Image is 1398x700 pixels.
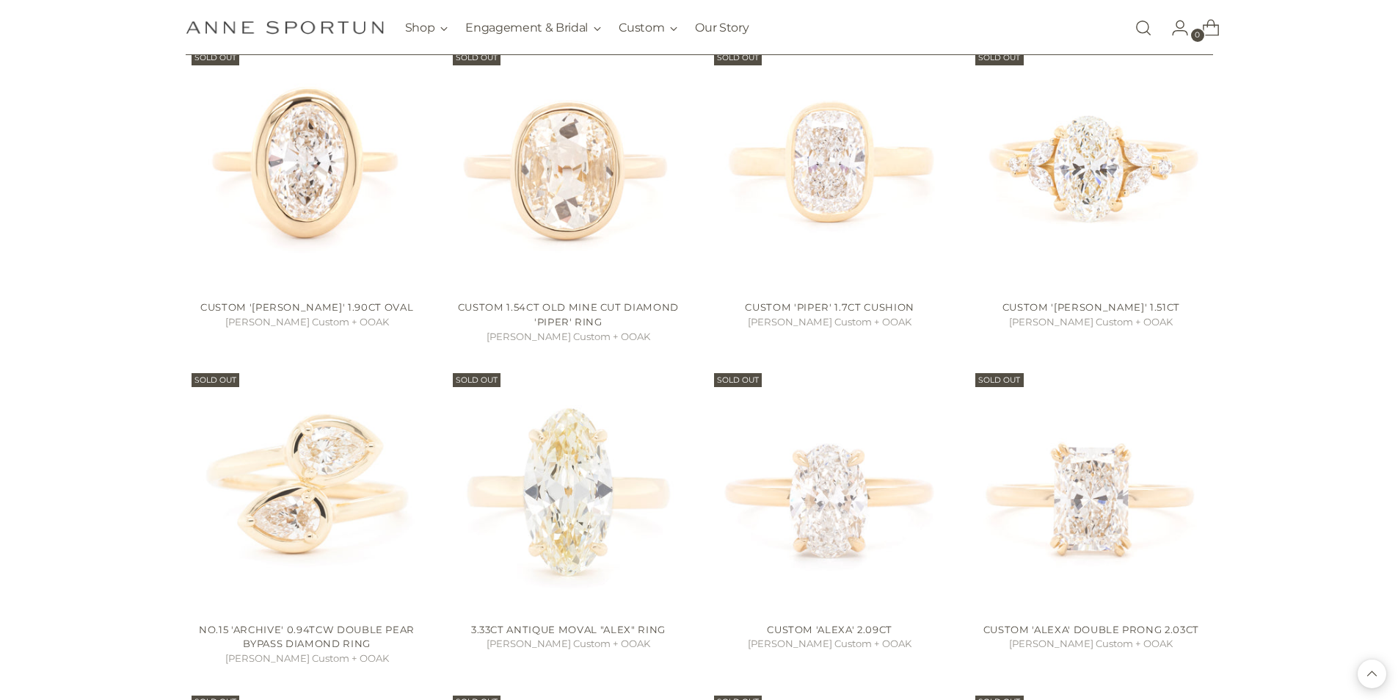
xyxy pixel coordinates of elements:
a: Custom 1.54ct Old Mine Cut Diamond 'Piper' Ring [458,301,679,328]
a: Custom '[PERSON_NAME]' 1.51ct [1002,301,1180,313]
a: Custom 'Alexa' 2.09ct [708,367,951,610]
a: Custom '[PERSON_NAME]' 1.90ct Oval [200,301,413,313]
a: Custom 'Alexa' 2.09ct [767,624,892,635]
h5: [PERSON_NAME] Custom + OOAK [186,315,429,330]
a: Custom 'Alexa' Double Prong 2.03ct [969,367,1212,610]
h5: [PERSON_NAME] Custom + OOAK [447,637,690,652]
a: Custom 'Alexa' Double Prong 2.03ct [983,624,1199,635]
a: Go to the account page [1159,13,1189,43]
a: 3.33ct Antique Moval "Alex" Ring [471,624,666,635]
a: Anne Sportun Fine Jewellery [186,21,384,35]
button: Custom [619,12,677,44]
a: Custom 'Piper' 1.7ct Cushion [708,46,951,289]
h5: [PERSON_NAME] Custom + OOAK [969,637,1212,652]
a: Our Story [695,12,749,44]
h5: [PERSON_NAME] Custom + OOAK [447,330,690,344]
a: No.15 'Archive' 0.94tcw Double Pear Bypass Diamond Ring [199,624,415,650]
a: No.15 'Archive' 0.94tcw Double Pear Bypass Diamond Ring [186,367,429,610]
h5: [PERSON_NAME] Custom + OOAK [186,652,429,666]
button: Back to top [1358,660,1386,688]
button: Shop [405,12,448,44]
a: Custom 'Kathleen' 1.51ct [969,46,1212,289]
a: Custom 'Piper' 1.7ct Cushion [745,301,914,313]
a: Open cart modal [1190,13,1220,43]
a: Custom 'Anne' 1.90ct Oval [186,46,429,289]
button: Engagement & Bridal [465,12,601,44]
h5: [PERSON_NAME] Custom + OOAK [708,315,951,330]
a: 3.33ct Antique Moval [447,367,690,610]
a: Open search modal [1129,13,1158,43]
h5: [PERSON_NAME] Custom + OOAK [969,315,1212,330]
a: Custom 1.54ct Old Mine Cut Diamond 'Piper' Ring [447,46,690,289]
span: 0 [1191,29,1204,42]
h5: [PERSON_NAME] Custom + OOAK [708,637,951,652]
